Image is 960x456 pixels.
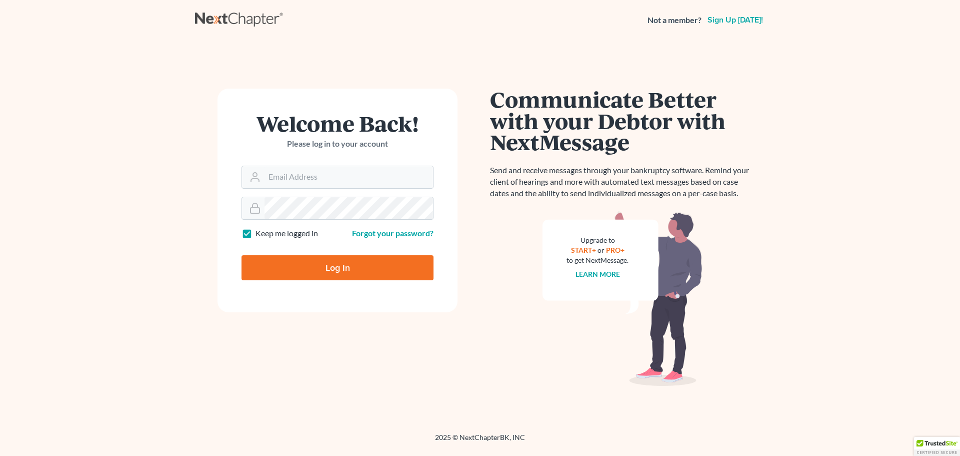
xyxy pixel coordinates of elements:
[264,166,433,188] input: Email Address
[647,15,701,26] strong: Not a member?
[241,138,433,150] p: Please log in to your account
[490,165,755,199] p: Send and receive messages through your bankruptcy software. Remind your client of hearings and mo...
[566,255,628,265] div: to get NextMessage.
[597,246,604,254] span: or
[575,270,620,278] a: Learn more
[566,235,628,245] div: Upgrade to
[571,246,596,254] a: START+
[606,246,624,254] a: PRO+
[490,89,755,153] h1: Communicate Better with your Debtor with NextMessage
[195,432,765,450] div: 2025 © NextChapterBK, INC
[705,16,765,24] a: Sign up [DATE]!
[542,211,702,386] img: nextmessage_bg-59042aed3d76b12b5cd301f8e5b87938c9018125f34e5fa2b7a6b67550977c72.svg
[241,255,433,280] input: Log In
[914,437,960,456] div: TrustedSite Certified
[241,113,433,134] h1: Welcome Back!
[352,228,433,238] a: Forgot your password?
[255,228,318,239] label: Keep me logged in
